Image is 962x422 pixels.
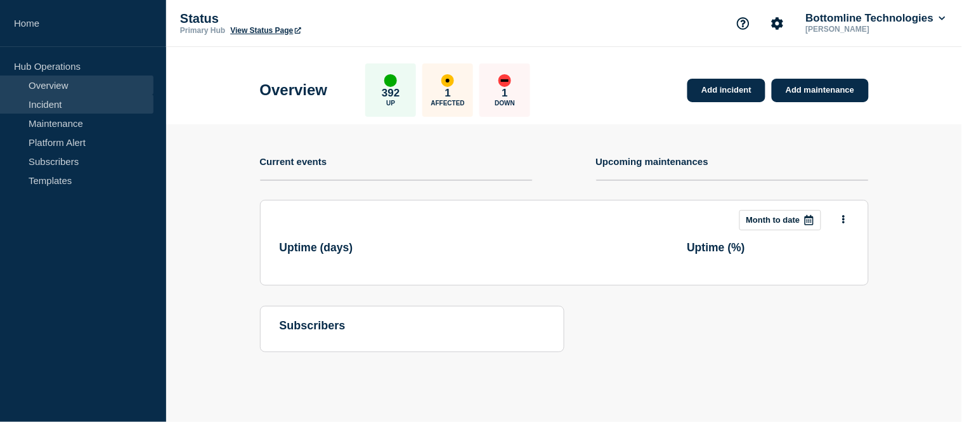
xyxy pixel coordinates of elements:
[230,26,301,35] a: View Status Page
[260,81,328,99] h1: Overview
[495,100,515,107] p: Down
[431,100,465,107] p: Affected
[180,26,225,35] p: Primary Hub
[280,319,545,333] h4: subscribers
[502,87,508,100] p: 1
[687,79,765,102] a: Add incident
[730,10,757,37] button: Support
[764,10,791,37] button: Account settings
[746,215,800,225] p: Month to date
[384,74,397,87] div: up
[803,25,935,34] p: [PERSON_NAME]
[596,156,709,167] h4: Upcoming maintenances
[280,241,353,254] h3: Uptime ( days )
[441,74,454,87] div: affected
[382,87,400,100] p: 392
[445,87,451,100] p: 1
[772,79,868,102] a: Add maintenance
[180,11,434,26] p: Status
[687,241,746,254] h3: Uptime ( % )
[739,210,821,230] button: Month to date
[498,74,511,87] div: down
[260,156,327,167] h4: Current events
[386,100,395,107] p: Up
[803,12,948,25] button: Bottomline Technologies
